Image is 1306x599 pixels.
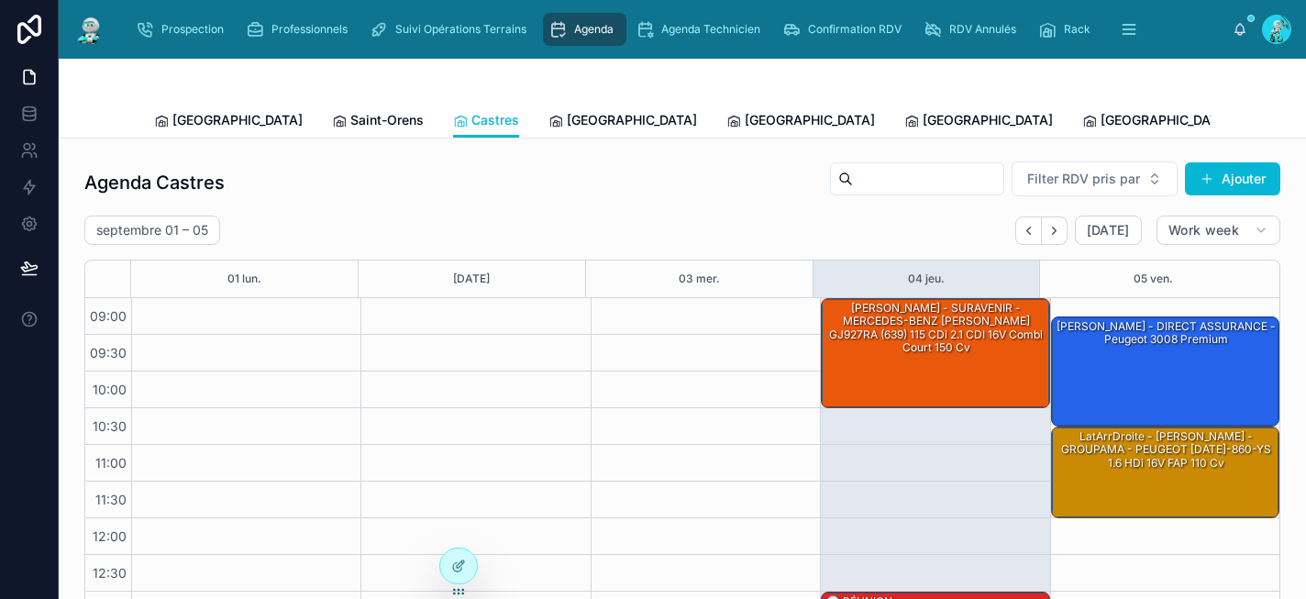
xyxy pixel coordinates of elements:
span: [DATE] [1087,222,1130,238]
span: [GEOGRAPHIC_DATA] [567,111,697,129]
a: [GEOGRAPHIC_DATA] [1082,104,1231,140]
div: [PERSON_NAME] - SURAVENIR - MERCEDES-BENZ [PERSON_NAME] GJ927RA (639) 115 CDi 2.1 CDI 16V Combi c... [822,299,1048,407]
a: [GEOGRAPHIC_DATA] [726,104,875,140]
span: Saint-Orens [350,111,424,129]
a: [GEOGRAPHIC_DATA] [548,104,697,140]
span: Suivi Opérations Terrains [395,22,526,37]
div: [PERSON_NAME] - DIRECT ASSURANCE - Peugeot 3008 premium [1055,318,1278,349]
span: [GEOGRAPHIC_DATA] [1101,111,1231,129]
span: [GEOGRAPHIC_DATA] [172,111,303,129]
span: 09:30 [85,345,131,361]
span: Agenda [574,22,614,37]
a: Castres [453,104,519,139]
button: 01 lun. [227,261,261,297]
button: Select Button [1012,161,1178,196]
a: Agenda [543,13,626,46]
a: [GEOGRAPHIC_DATA] [904,104,1053,140]
span: [GEOGRAPHIC_DATA] [923,111,1053,129]
div: LatArrDroite - [PERSON_NAME] - GROUPAMA - PEUGEOT [DATE]-860-YS 1.6 HDi 16V FAP 110 cv [1052,427,1278,517]
a: Confirmation RDV [777,13,914,46]
span: 11:00 [91,455,131,471]
a: RDV Annulés [918,13,1029,46]
button: [DATE] [1075,216,1142,245]
div: scrollable content [121,9,1233,50]
span: Professionnels [271,22,348,37]
span: 12:00 [88,528,131,544]
a: Saint-Orens [332,104,424,140]
a: Professionnels [240,13,360,46]
span: Filter RDV pris par [1027,170,1140,188]
span: 11:30 [91,492,131,507]
h1: Agenda Castres [84,170,225,195]
span: 10:00 [88,382,131,397]
span: Rack [1064,22,1090,37]
div: [PERSON_NAME] - DIRECT ASSURANCE - Peugeot 3008 premium [1052,317,1278,426]
div: [PERSON_NAME] - SURAVENIR - MERCEDES-BENZ [PERSON_NAME] GJ927RA (639) 115 CDi 2.1 CDI 16V Combi c... [825,300,1047,357]
button: Next [1042,216,1068,245]
span: [GEOGRAPHIC_DATA] [745,111,875,129]
span: Prospection [161,22,224,37]
button: [DATE] [453,261,490,297]
span: 09:00 [85,308,131,324]
img: App logo [73,15,106,44]
a: Rack [1033,13,1103,46]
button: Work week [1157,216,1280,245]
button: Back [1015,216,1042,245]
span: Castres [471,111,519,129]
button: 03 mer. [679,261,720,297]
h2: septembre 01 – 05 [96,221,208,239]
button: 04 jeu. [908,261,945,297]
span: Agenda Technicien [661,22,760,37]
button: Ajouter [1185,162,1280,195]
span: RDV Annulés [949,22,1016,37]
button: 05 ven. [1134,261,1173,297]
span: 10:30 [88,418,131,434]
a: Prospection [130,13,237,46]
span: Work week [1168,222,1239,238]
span: Confirmation RDV [808,22,902,37]
div: LatArrDroite - [PERSON_NAME] - GROUPAMA - PEUGEOT [DATE]-860-YS 1.6 HDi 16V FAP 110 cv [1055,428,1278,471]
a: Suivi Opérations Terrains [364,13,539,46]
span: 12:30 [88,565,131,581]
a: Agenda Technicien [630,13,773,46]
a: [GEOGRAPHIC_DATA] [154,104,303,140]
